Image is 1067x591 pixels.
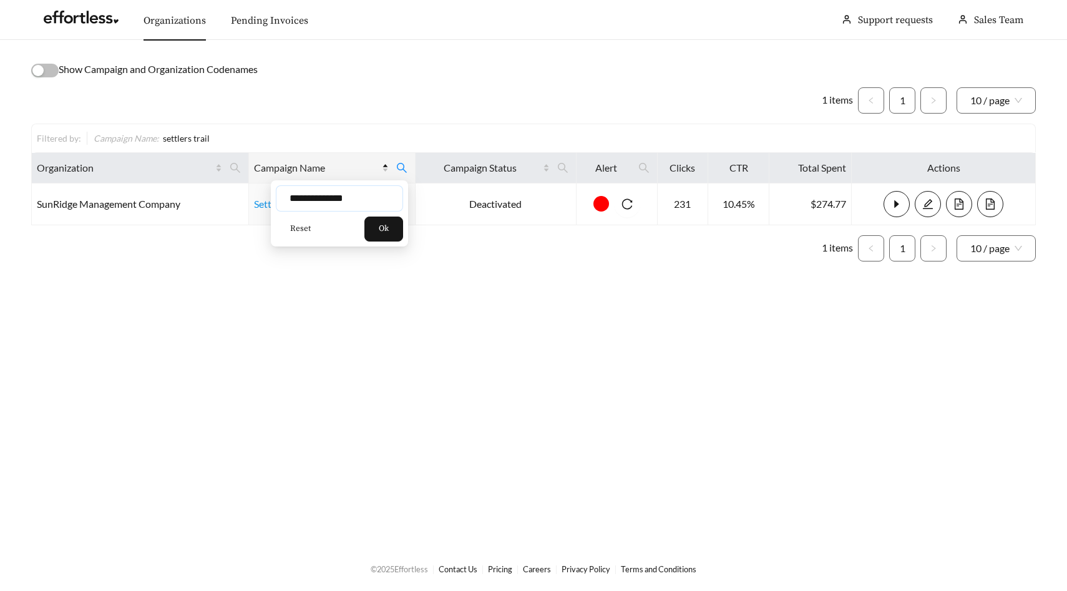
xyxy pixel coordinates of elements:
[562,564,610,574] a: Privacy Policy
[852,153,1036,183] th: Actions
[144,14,206,27] a: Organizations
[37,132,87,145] div: Filtered by:
[379,223,389,235] span: Ok
[867,245,875,252] span: left
[552,158,573,178] span: search
[37,160,213,175] span: Organization
[614,198,640,210] span: reload
[658,183,709,225] td: 231
[32,183,249,225] td: SunRidge Management Company
[884,198,909,210] span: caret-right
[858,235,884,261] button: left
[488,564,512,574] a: Pricing
[930,245,937,252] span: right
[621,564,696,574] a: Terms and Conditions
[858,14,933,26] a: Support requests
[978,198,1003,210] span: file-text
[970,236,1022,261] span: 10 / page
[364,217,403,242] button: Ok
[920,235,947,261] button: right
[769,153,852,183] th: Total Spent
[225,158,246,178] span: search
[290,223,311,235] span: Reset
[867,97,875,104] span: left
[915,191,941,217] button: edit
[946,191,972,217] button: file-text
[915,198,941,210] a: edit
[974,14,1023,26] span: Sales Team
[658,153,709,183] th: Clicks
[889,87,915,114] li: 1
[858,87,884,114] button: left
[884,191,910,217] button: caret-right
[708,153,769,183] th: CTR
[889,235,915,261] li: 1
[439,564,477,574] a: Contact Us
[416,183,577,225] td: Deactivated
[957,235,1036,261] div: Page Size
[915,198,940,210] span: edit
[858,87,884,114] li: Previous Page
[371,564,428,574] span: © 2025 Effortless
[977,191,1003,217] button: file-text
[920,235,947,261] li: Next Page
[822,87,853,114] li: 1 items
[94,133,159,144] span: Campaign Name :
[957,87,1036,114] div: Page Size
[947,198,972,210] span: file-text
[769,183,852,225] td: $274.77
[633,158,655,178] span: search
[254,160,379,175] span: Campaign Name
[708,183,769,225] td: 10.45%
[970,88,1022,113] span: 10 / page
[391,158,412,178] span: search
[231,14,308,27] a: Pending Invoices
[396,162,407,173] span: search
[946,198,972,210] a: file-text
[230,162,241,173] span: search
[614,191,640,217] button: reload
[276,217,325,242] button: Reset
[557,162,568,173] span: search
[890,88,915,113] a: 1
[254,198,361,210] a: Settlers Trail Townhomes
[31,62,1036,77] div: Show Campaign and Organization Codenames
[858,235,884,261] li: Previous Page
[920,87,947,114] li: Next Page
[822,235,853,261] li: 1 items
[163,133,210,144] span: settlers trail
[638,162,650,173] span: search
[582,160,631,175] span: Alert
[890,236,915,261] a: 1
[930,97,937,104] span: right
[523,564,551,574] a: Careers
[920,87,947,114] button: right
[977,198,1003,210] a: file-text
[421,160,540,175] span: Campaign Status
